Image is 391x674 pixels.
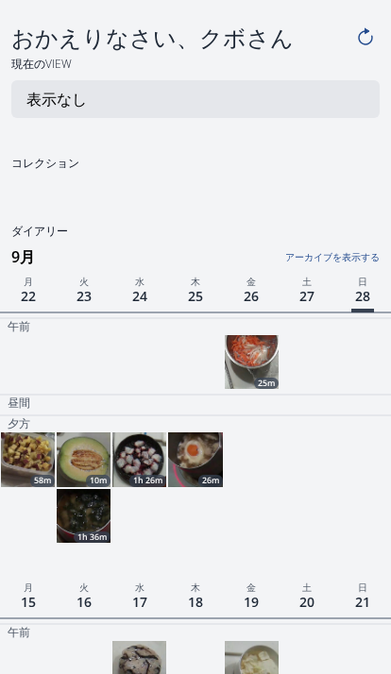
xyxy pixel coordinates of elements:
p: 火 [56,578,111,595]
span: 23 [73,283,95,309]
p: 昼間 [8,396,30,411]
span: 16 [73,589,95,615]
img: 250924101148_thumb.jpeg [112,432,166,486]
p: 水 [111,578,167,595]
p: 木 [167,578,223,595]
a: 25m [225,335,279,389]
a: 1h 26m [112,432,166,486]
span: 20 [296,589,318,615]
span: 21 [351,589,374,615]
h3: 9月 [11,242,391,272]
p: 土 [280,272,335,289]
p: 金 [224,578,280,595]
p: 土 [280,578,335,595]
p: 午前 [8,319,30,334]
div: 1h 36m [74,531,110,543]
img: 250925094240_thumb.jpeg [168,432,222,486]
img: 250922120353_thumb.jpeg [1,432,55,486]
span: 19 [240,589,263,615]
span: 18 [184,589,207,615]
p: 日 [335,578,391,595]
img: 250923103020_thumb.jpeg [57,432,110,486]
p: 午前 [8,625,30,640]
span: 25 [184,283,207,309]
p: 夕方 [8,416,30,431]
img: 250925212614_thumb.jpeg [225,335,279,389]
p: 水 [111,272,167,289]
div: 25m [254,378,279,389]
span: 27 [296,283,318,309]
img: 250923133220_thumb.jpeg [57,489,110,543]
span: 22 [17,283,40,309]
div: 26m [198,475,223,486]
a: 1h 36m [57,489,110,543]
div: 58m [30,475,55,486]
span: 17 [128,589,151,615]
p: 日 [335,272,391,289]
a: 10m [57,432,110,486]
a: 58m [1,432,55,486]
a: アーカイブを表示する [249,240,380,264]
span: 15 [17,589,40,615]
p: 火 [56,272,111,289]
p: 金 [224,272,280,289]
p: 木 [167,272,223,289]
a: 26m [168,432,222,486]
p: 表示なし [26,88,87,110]
div: 10m [86,475,110,486]
span: 26 [240,283,263,309]
span: 24 [128,283,151,309]
div: 1h 26m [129,475,166,486]
h4: おかえりなさい、クボさん [11,23,351,53]
span: 28 [351,283,374,312]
